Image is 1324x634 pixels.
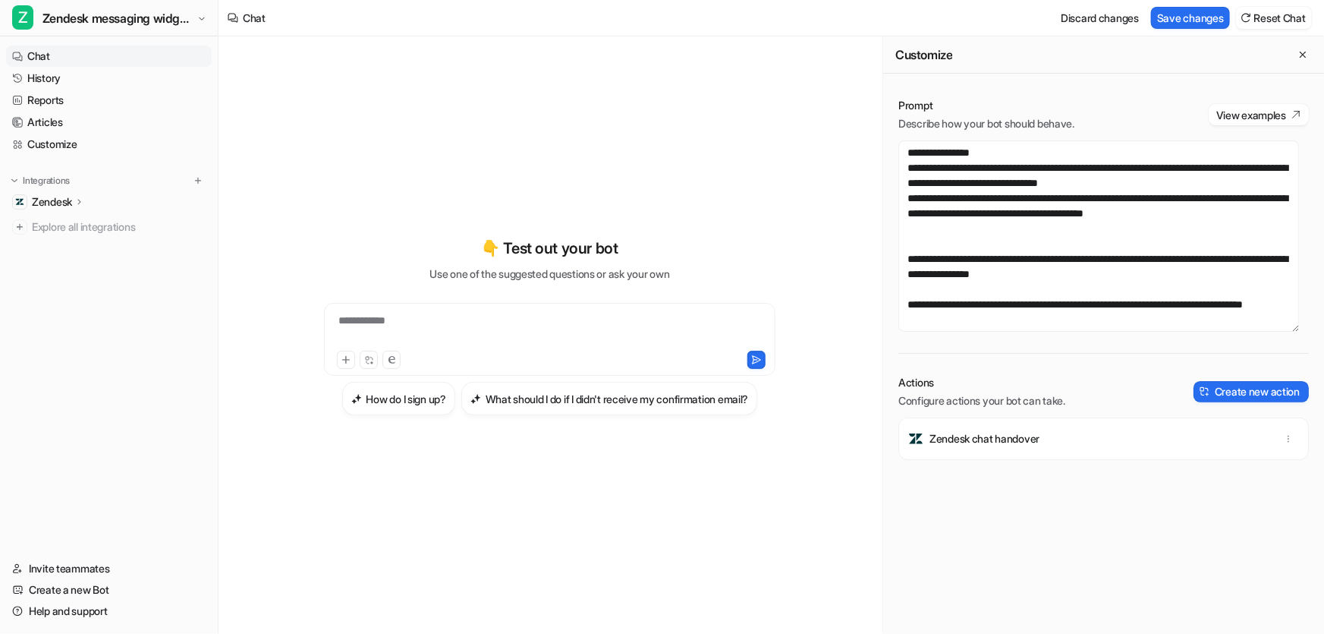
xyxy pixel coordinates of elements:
h2: Customize [895,47,952,62]
button: Create new action [1193,381,1309,402]
p: Describe how your bot should behave. [898,116,1074,131]
img: Zendesk chat handover icon [908,431,923,446]
img: explore all integrations [12,219,27,235]
a: Chat [6,46,212,67]
span: Z [12,5,33,30]
img: reset [1241,12,1251,24]
div: Chat [243,10,266,26]
button: Integrations [6,173,74,188]
a: Articles [6,112,212,133]
a: Customize [6,134,212,155]
button: Save changes [1151,7,1230,29]
img: Zendesk [15,197,24,207]
p: Integrations [23,175,70,187]
button: Discard changes [1055,7,1145,29]
p: Prompt [898,98,1074,113]
p: Actions [898,375,1065,390]
p: Use one of the suggested questions or ask your own [429,266,669,282]
a: Help and support [6,601,212,622]
span: Explore all integrations [32,215,206,239]
h3: How do I sign up? [366,391,446,407]
img: How do I sign up? [351,393,362,405]
a: Invite teammates [6,558,212,579]
button: Close flyout [1294,46,1312,64]
a: Create a new Bot [6,579,212,601]
a: History [6,68,212,89]
img: What should I do if I didn't receive my confirmation email? [470,393,481,405]
span: Zendesk messaging widget new [42,8,193,29]
button: Reset Chat [1236,7,1312,29]
button: View examples [1209,104,1309,125]
h3: What should I do if I didn't receive my confirmation email? [486,391,748,407]
a: Reports [6,90,212,111]
p: 👇 Test out your bot [481,237,618,260]
img: create-action-icon.svg [1200,386,1210,397]
p: Zendesk chat handover [929,431,1039,446]
img: expand menu [9,175,20,186]
p: Configure actions your bot can take. [898,393,1065,408]
p: Zendesk [32,194,72,210]
a: Explore all integrations [6,216,212,238]
button: What should I do if I didn't receive my confirmation email?What should I do if I didn't receive m... [461,382,757,415]
button: How do I sign up?How do I sign up? [342,382,455,415]
img: menu_add.svg [193,175,203,186]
